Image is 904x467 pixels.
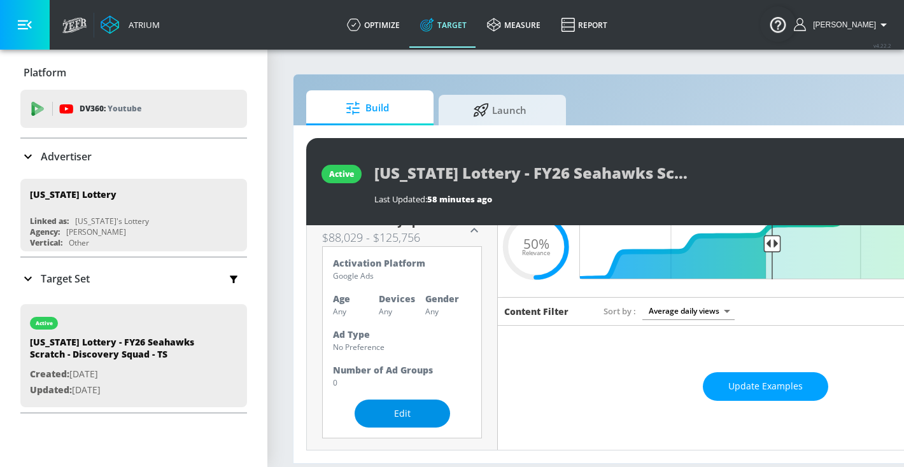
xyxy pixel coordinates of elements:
div: [US_STATE] Lottery [30,188,117,200]
button: Edit [355,400,450,428]
p: DV360: [80,102,141,116]
div: Other [69,237,89,248]
span: 58 minutes ago [427,193,492,205]
span: Created: [30,368,69,380]
span: Update Examples [728,379,803,394]
a: optimize [337,2,410,48]
strong: Devices [379,293,415,305]
span: login as: guillermo.cabrera@zefr.com [808,20,876,29]
div: Vertical: [30,237,62,248]
div: Target Set [20,258,247,300]
h6: Content Filter [504,305,569,317]
span: Updated: [30,384,72,396]
div: [PERSON_NAME] [66,227,126,237]
p: [DATE] [30,366,208,382]
span: Edit [380,406,425,422]
span: Build [319,93,416,123]
div: Average daily views [642,302,735,319]
div: active [329,169,354,179]
div: Advertiser [20,139,247,174]
div: active[US_STATE] Lottery - FY26 Seahawks Scratch - Discovery Squad - TSCreated:[DATE]Updated:[DATE] [20,304,247,407]
strong: Age [333,293,350,305]
p: Any [425,305,471,318]
p: 0 [333,376,337,389]
p: Any [379,305,425,318]
div: [US_STATE] Lottery - FY26 Seahawks Scratch - Discovery Squad - TS [30,336,208,366]
p: Any [333,305,379,318]
div: Linked as: [30,216,69,227]
div: [US_STATE] LotteryLinked as:[US_STATE]'s LotteryAgency:[PERSON_NAME]Vertical:Other [20,179,247,251]
button: Open Resource Center [760,6,796,42]
button: [PERSON_NAME] [794,17,891,32]
div: Platform [20,55,247,90]
strong: Number of Ad Groups [333,364,433,376]
strong: Gender [425,293,459,305]
div: Atrium [124,19,160,31]
strong: Activation Platform [333,257,425,269]
p: Advertiser [41,150,92,164]
span: 50% [523,237,549,250]
p: Youtube [108,102,141,115]
span: Launch [451,95,548,125]
h3: $88,029 - $125,756 [322,228,467,246]
button: Update Examples [703,372,828,401]
a: Report [551,2,618,48]
span: v 4.22.2 [873,42,891,49]
div: [US_STATE]'s Lottery [75,216,149,227]
p: Target Set [41,272,90,286]
p: Platform [24,66,66,80]
span: Relevance [522,250,550,256]
p: No Preference [333,340,385,354]
a: Atrium [101,15,160,34]
a: measure [477,2,551,48]
p: Google Ads [333,269,374,282]
span: Sort by [604,305,636,317]
div: active [36,320,53,326]
div: DV360: Youtube [20,90,247,128]
p: [DATE] [30,382,208,398]
strong: Ad Type [333,328,370,340]
div: Agency: [30,227,60,237]
div: Estimated Daily Spend$88,029 - $125,756 [322,214,482,246]
a: Target [410,2,477,48]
